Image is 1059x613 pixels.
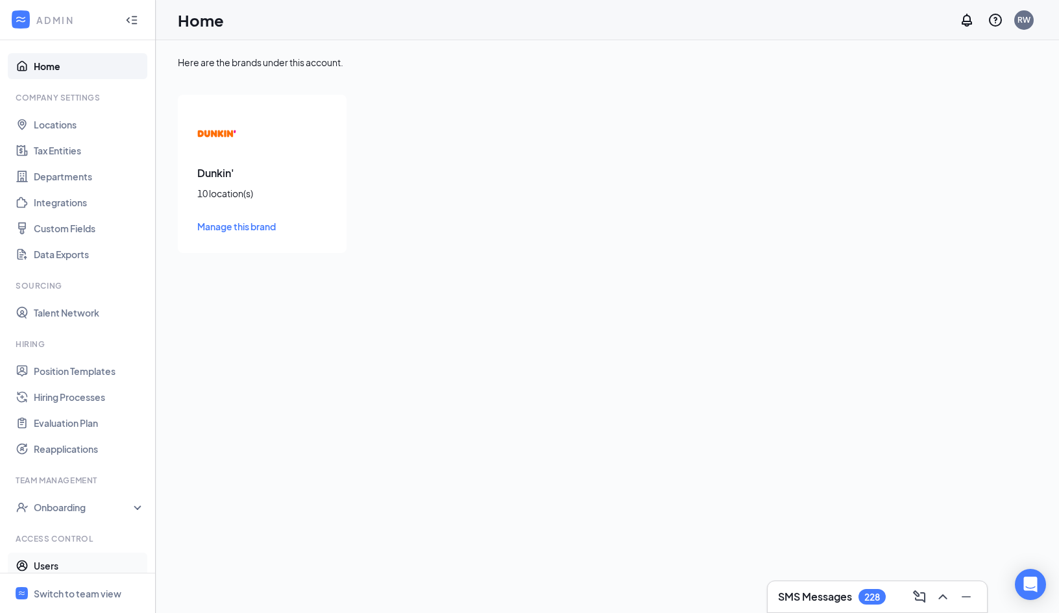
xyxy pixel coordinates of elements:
[1015,569,1046,600] div: Open Intercom Messenger
[34,215,145,241] a: Custom Fields
[34,112,145,138] a: Locations
[178,56,1037,69] div: Here are the brands under this account.
[16,339,142,350] div: Hiring
[34,587,121,600] div: Switch to team view
[34,384,145,410] a: Hiring Processes
[34,410,145,436] a: Evaluation Plan
[864,592,880,603] div: 228
[935,589,951,605] svg: ChevronUp
[34,553,145,579] a: Users
[912,589,927,605] svg: ComposeMessage
[18,589,26,597] svg: WorkstreamLogo
[959,12,975,28] svg: Notifications
[932,586,953,607] button: ChevronUp
[36,14,114,27] div: ADMIN
[34,358,145,384] a: Position Templates
[197,219,327,234] a: Manage this brand
[34,300,145,326] a: Talent Network
[34,138,145,163] a: Tax Entities
[197,114,236,153] img: Dunkin' logo
[778,590,852,604] h3: SMS Messages
[178,9,224,31] h1: Home
[14,13,27,26] svg: WorkstreamLogo
[16,501,29,514] svg: UserCheck
[988,12,1003,28] svg: QuestionInfo
[909,586,930,607] button: ComposeMessage
[16,280,142,291] div: Sourcing
[125,14,138,27] svg: Collapse
[34,163,145,189] a: Departments
[34,189,145,215] a: Integrations
[34,241,145,267] a: Data Exports
[34,53,145,79] a: Home
[1017,14,1030,25] div: RW
[34,501,134,514] div: Onboarding
[34,436,145,462] a: Reapplications
[197,166,327,180] h3: Dunkin'
[16,92,142,103] div: Company Settings
[956,586,977,607] button: Minimize
[197,187,327,200] div: 10 location(s)
[958,589,974,605] svg: Minimize
[197,221,276,232] span: Manage this brand
[16,533,142,544] div: Access control
[16,475,142,486] div: Team Management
